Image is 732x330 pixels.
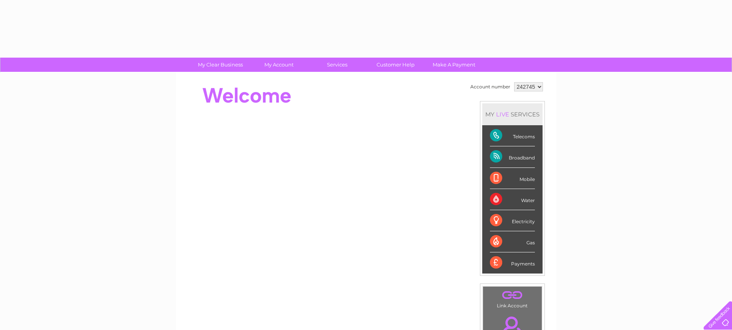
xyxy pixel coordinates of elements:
a: Services [305,58,369,72]
div: MY SERVICES [482,103,543,125]
div: Telecoms [490,125,535,146]
div: LIVE [495,111,511,118]
div: Mobile [490,168,535,189]
div: Payments [490,252,535,273]
td: Account number [468,80,512,93]
a: Make A Payment [422,58,486,72]
div: Water [490,189,535,210]
a: Customer Help [364,58,427,72]
td: Link Account [483,286,542,310]
div: Broadband [490,146,535,167]
div: Electricity [490,210,535,231]
div: Gas [490,231,535,252]
a: My Clear Business [189,58,252,72]
a: . [485,289,540,302]
a: My Account [247,58,310,72]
